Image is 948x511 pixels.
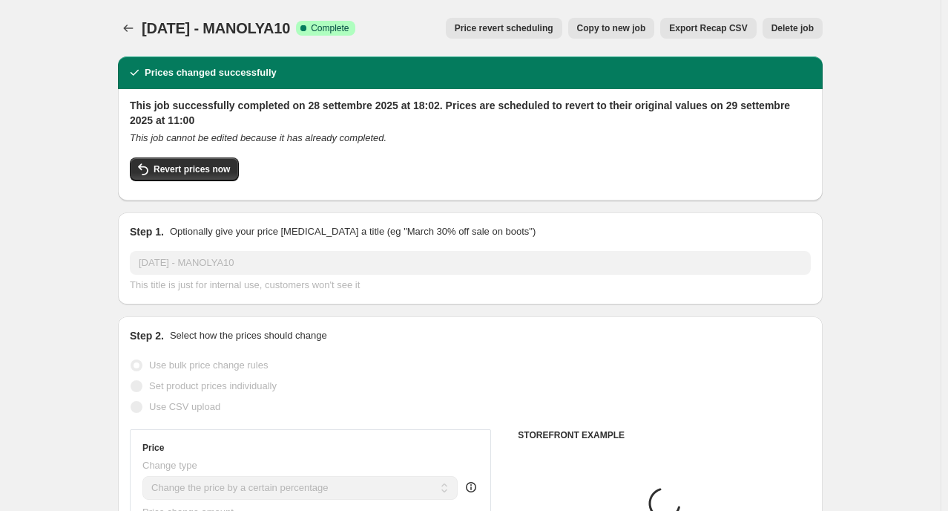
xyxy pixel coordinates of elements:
button: Price change jobs [118,18,139,39]
span: Copy to new job [577,22,646,34]
span: Use bulk price change rules [149,359,268,371]
span: This title is just for internal use, customers won't see it [130,279,360,290]
button: Export Recap CSV [660,18,756,39]
span: Set product prices individually [149,380,277,391]
div: help [464,480,478,495]
h2: Step 2. [130,328,164,343]
input: 30% off holiday sale [130,251,811,275]
h2: Step 1. [130,224,164,239]
button: Price revert scheduling [446,18,562,39]
h2: This job successfully completed on 28 settembre 2025 at 18:02. Prices are scheduled to revert to ... [130,98,811,128]
i: This job cannot be edited because it has already completed. [130,132,386,143]
span: [DATE] - MANOLYA10 [142,20,290,36]
span: Delete job [771,22,814,34]
span: Export Recap CSV [669,22,747,34]
p: Optionally give your price [MEDICAL_DATA] a title (eg "March 30% off sale on boots") [170,224,536,239]
span: Revert prices now [154,163,230,175]
p: Select how the prices should change [170,328,327,343]
span: Change type [142,460,197,471]
button: Delete job [763,18,823,39]
button: Copy to new job [568,18,655,39]
span: Complete [311,22,349,34]
span: Use CSV upload [149,401,220,412]
h6: STOREFRONT EXAMPLE [518,429,811,441]
button: Revert prices now [130,157,239,181]
span: Price revert scheduling [455,22,553,34]
h2: Prices changed successfully [145,65,277,80]
h3: Price [142,442,164,454]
